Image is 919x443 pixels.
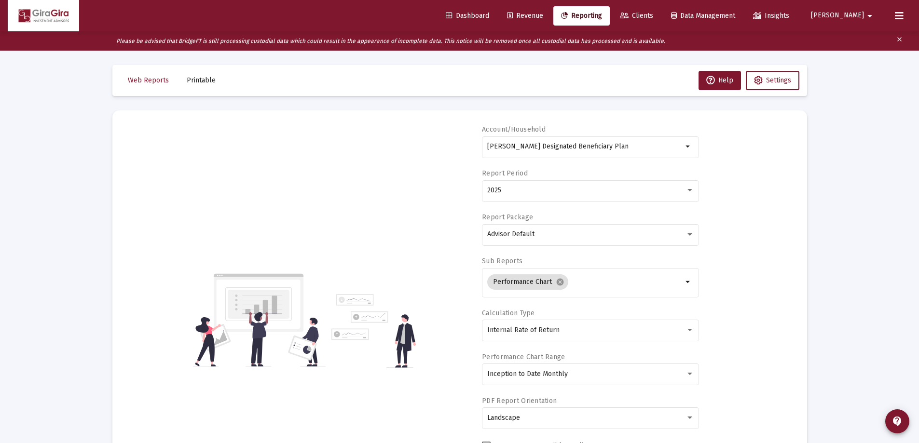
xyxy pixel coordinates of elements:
a: Data Management [663,6,743,26]
a: Clients [612,6,661,26]
span: Data Management [671,12,735,20]
mat-icon: cancel [556,278,564,286]
i: Please be advised that BridgeFT is still processing custodial data which could result in the appe... [116,38,665,44]
span: Landscape [487,414,520,422]
span: Internal Rate of Return [487,326,560,334]
span: 2025 [487,186,501,194]
span: Reporting [561,12,602,20]
button: [PERSON_NAME] [799,6,887,25]
label: Sub Reports [482,257,522,265]
span: Clients [620,12,653,20]
button: Settings [746,71,799,90]
span: Dashboard [446,12,489,20]
mat-icon: contact_support [892,416,903,427]
mat-chip: Performance Chart [487,274,568,290]
mat-chip-list: Selection [487,272,683,292]
a: Dashboard [438,6,497,26]
img: reporting-alt [331,294,416,368]
label: Report Period [482,169,528,177]
label: Report Package [482,213,533,221]
label: Performance Chart Range [482,353,565,361]
span: Advisor Default [487,230,535,238]
span: Web Reports [128,76,169,84]
span: Printable [187,76,216,84]
a: Revenue [499,6,551,26]
mat-icon: arrow_drop_down [683,276,694,288]
span: Inception to Date Monthly [487,370,568,378]
mat-icon: arrow_drop_down [683,141,694,152]
mat-icon: arrow_drop_down [864,6,876,26]
span: [PERSON_NAME] [811,12,864,20]
img: reporting [193,272,326,368]
span: Help [706,76,733,84]
span: Insights [753,12,789,20]
label: Account/Household [482,125,546,134]
label: PDF Report Orientation [482,397,557,405]
button: Help [699,71,741,90]
mat-icon: clear [896,34,903,48]
span: Revenue [507,12,543,20]
button: Printable [179,71,223,90]
span: Settings [766,76,791,84]
input: Search or select an account or household [487,143,683,150]
img: Dashboard [15,6,72,26]
button: Web Reports [120,71,177,90]
a: Reporting [553,6,610,26]
a: Insights [745,6,797,26]
label: Calculation Type [482,309,535,317]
